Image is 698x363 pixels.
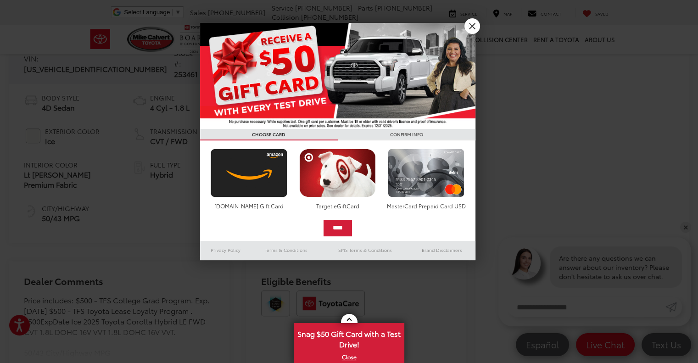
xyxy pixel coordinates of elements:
[208,202,290,210] div: [DOMAIN_NAME] Gift Card
[295,324,403,352] span: Snag $50 Gift Card with a Test Drive!
[297,202,378,210] div: Target eGiftCard
[408,245,475,256] a: Brand Disclaimers
[297,149,378,197] img: targetcard.png
[251,245,321,256] a: Terms & Conditions
[200,129,338,140] h3: CHOOSE CARD
[338,129,475,140] h3: CONFIRM INFO
[200,245,251,256] a: Privacy Policy
[208,149,290,197] img: amazoncard.png
[385,202,467,210] div: MasterCard Prepaid Card USD
[322,245,408,256] a: SMS Terms & Conditions
[200,23,475,129] img: 55838_top_625864.jpg
[385,149,467,197] img: mastercard.png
